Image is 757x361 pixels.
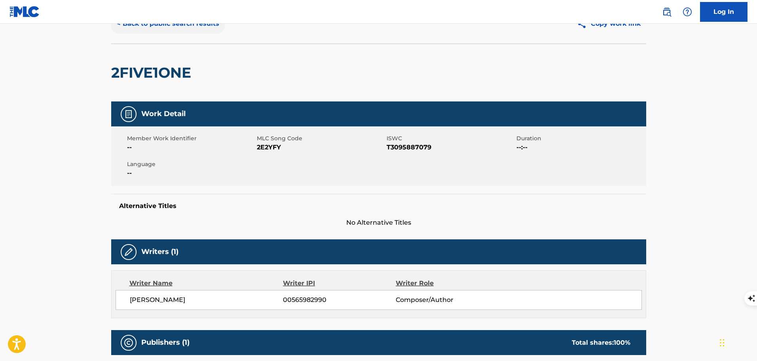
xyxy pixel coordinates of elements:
[124,247,133,257] img: Writers
[111,14,225,34] button: < Back to public search results
[396,295,498,305] span: Composer/Author
[700,2,748,22] a: Log In
[111,64,195,82] h2: 2FIVE1ONE
[127,134,255,143] span: Member Work Identifier
[127,143,255,152] span: --
[679,4,695,20] div: Help
[257,143,385,152] span: 2E2YFY
[127,168,255,178] span: --
[516,134,644,143] span: Duration
[516,143,644,152] span: --:--
[129,279,283,288] div: Writer Name
[124,109,133,119] img: Work Detail
[130,295,283,305] span: [PERSON_NAME]
[111,218,646,227] span: No Alternative Titles
[141,109,186,118] h5: Work Detail
[141,247,178,256] h5: Writers (1)
[257,134,385,143] span: MLC Song Code
[720,331,725,355] div: Drag
[577,19,591,29] img: Copy work link
[717,323,757,361] iframe: Chat Widget
[659,4,675,20] a: Public Search
[662,7,672,17] img: search
[9,6,40,17] img: MLC Logo
[571,14,646,34] button: Copy work link
[141,338,190,347] h5: Publishers (1)
[396,279,498,288] div: Writer Role
[124,338,133,348] img: Publishers
[283,279,396,288] div: Writer IPI
[614,339,630,346] span: 100 %
[387,134,514,143] span: ISWC
[127,160,255,168] span: Language
[283,295,395,305] span: 00565982990
[387,143,514,152] span: T3095887079
[119,202,638,210] h5: Alternative Titles
[572,338,630,348] div: Total shares:
[683,7,692,17] img: help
